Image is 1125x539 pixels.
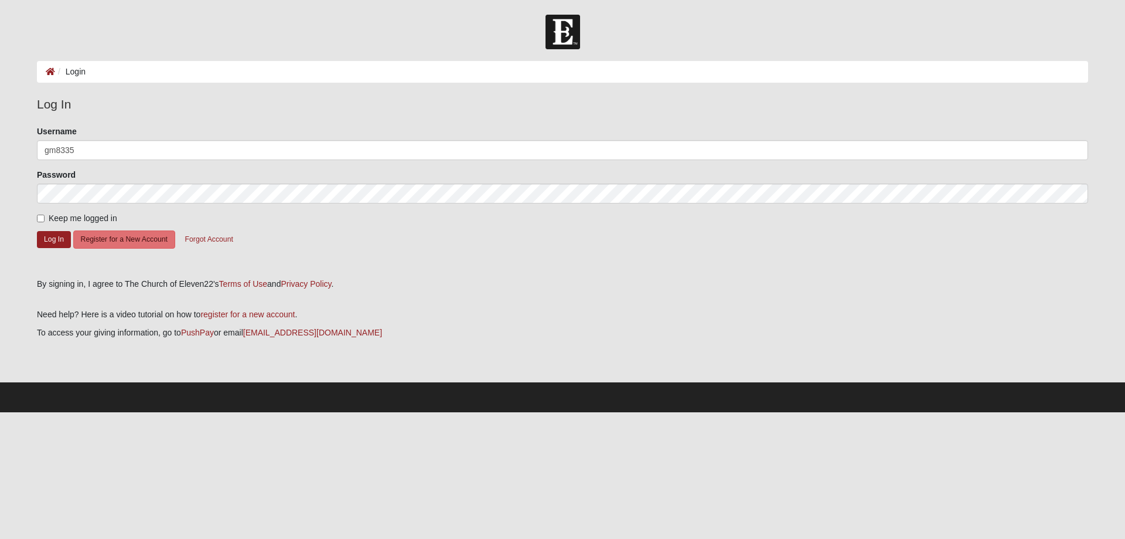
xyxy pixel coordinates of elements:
[178,230,241,249] button: Forgot Account
[37,309,1088,321] p: Need help? Here is a video tutorial on how to .
[37,215,45,222] input: Keep me logged in
[37,278,1088,290] div: By signing in, I agree to The Church of Eleven22's and .
[546,15,580,49] img: Church of Eleven22 Logo
[37,231,71,248] button: Log In
[200,310,295,319] a: register for a new account
[37,327,1088,339] p: To access your giving information, go to or email
[219,279,267,289] a: Terms of Use
[37,169,76,181] label: Password
[281,279,331,289] a: Privacy Policy
[37,126,77,137] label: Username
[73,230,175,249] button: Register for a New Account
[55,66,86,78] li: Login
[181,328,214,337] a: PushPay
[49,213,117,223] span: Keep me logged in
[37,95,1088,114] legend: Log In
[243,328,382,337] a: [EMAIL_ADDRESS][DOMAIN_NAME]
